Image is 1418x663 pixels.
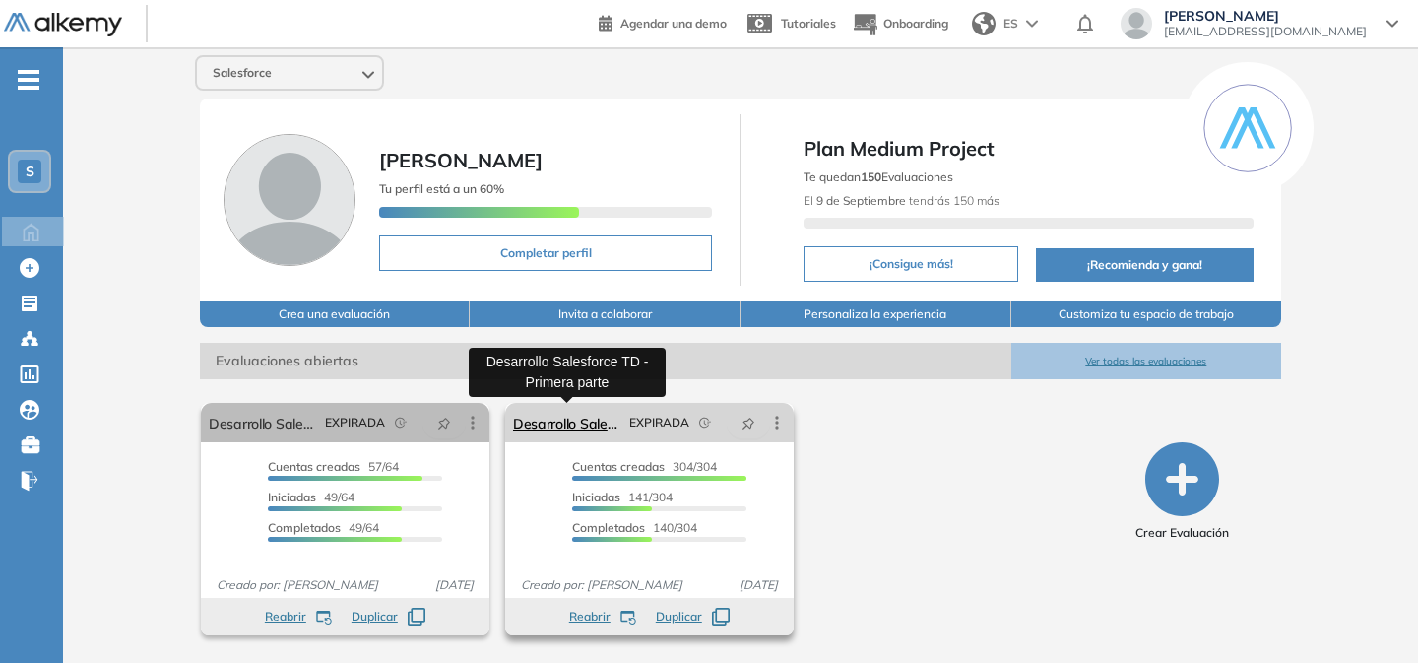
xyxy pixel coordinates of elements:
[200,343,1011,379] span: Evaluaciones abiertas
[620,16,727,31] span: Agendar una demo
[265,608,306,626] span: Reabrir
[732,576,786,594] span: [DATE]
[861,169,881,184] b: 150
[200,301,471,327] button: Crea una evaluación
[1026,20,1038,28] img: arrow
[656,608,702,626] span: Duplicar
[352,608,425,626] button: Duplicar
[741,301,1011,327] button: Personaliza la experiencia
[883,16,948,31] span: Onboarding
[470,301,741,327] button: Invita a colaborar
[268,459,399,474] span: 57/64
[804,134,1254,164] span: Plan Medium Project
[268,520,341,535] span: Completados
[804,169,953,184] span: Te quedan Evaluaciones
[804,193,999,208] span: El tendrás 150 más
[224,134,355,266] img: Foto de perfil
[804,246,1018,282] button: ¡Consigue más!
[469,348,666,397] div: Desarrollo Salesforce TD - Primera parte
[572,490,673,504] span: 141/304
[422,407,466,438] button: pushpin
[1164,24,1367,39] span: [EMAIL_ADDRESS][DOMAIN_NAME]
[1164,8,1367,24] span: [PERSON_NAME]
[209,403,317,442] a: Desarrollo Salesforce TD - Segunda parte
[569,608,636,626] button: Reabrir
[437,415,451,431] span: pushpin
[379,181,504,196] span: Tu perfil está a un 60%
[18,78,39,82] i: -
[1003,15,1018,33] span: ES
[268,490,354,504] span: 49/64
[629,414,689,431] span: EXPIRADA
[379,235,713,271] button: Completar perfil
[268,520,379,535] span: 49/64
[1135,442,1229,542] button: Crear Evaluación
[352,608,398,626] span: Duplicar
[213,65,272,81] span: Salesforce
[1036,248,1254,282] button: ¡Recomienda y gana!
[572,490,620,504] span: Iniciadas
[325,414,385,431] span: EXPIRADA
[816,193,906,208] b: 9 de Septiembre
[209,576,386,594] span: Creado por: [PERSON_NAME]
[656,608,730,626] button: Duplicar
[395,417,407,429] span: field-time
[513,403,621,442] a: Desarrollo Salesforce TD - Primera parte
[781,16,836,31] span: Tutoriales
[727,407,770,438] button: pushpin
[268,459,360,474] span: Cuentas creadas
[572,459,717,474] span: 304/304
[572,520,645,535] span: Completados
[513,576,690,594] span: Creado por: [PERSON_NAME]
[572,520,697,535] span: 140/304
[1011,343,1282,379] button: Ver todas las evaluaciones
[265,608,332,626] button: Reabrir
[427,576,482,594] span: [DATE]
[1011,301,1282,327] button: Customiza tu espacio de trabajo
[741,415,755,431] span: pushpin
[599,10,727,33] a: Agendar una demo
[852,3,948,45] button: Onboarding
[699,417,711,429] span: field-time
[379,148,543,172] span: [PERSON_NAME]
[569,608,611,626] span: Reabrir
[1135,524,1229,542] span: Crear Evaluación
[572,459,665,474] span: Cuentas creadas
[4,13,122,37] img: Logo
[268,490,316,504] span: Iniciadas
[972,12,996,35] img: world
[26,164,34,179] span: S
